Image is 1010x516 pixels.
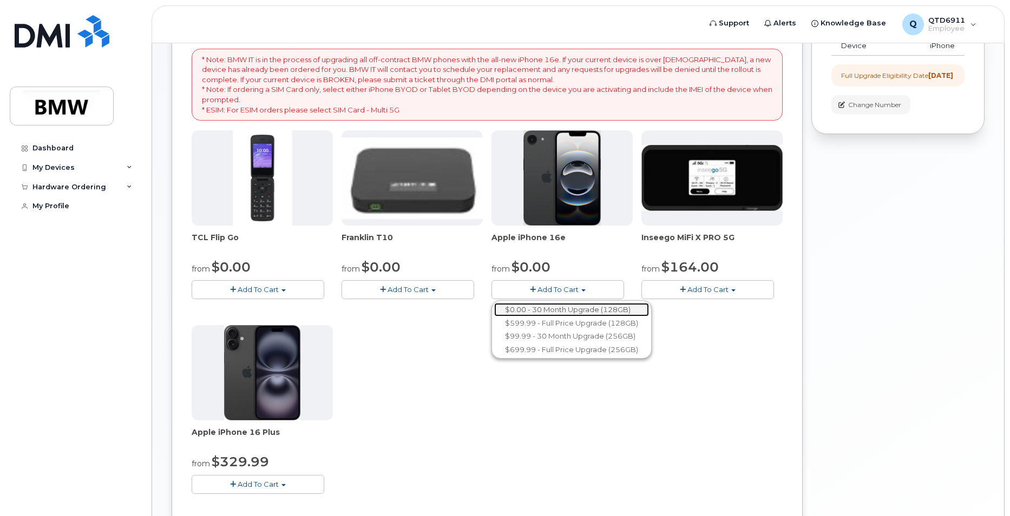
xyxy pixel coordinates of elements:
[224,325,300,420] img: iphone_16_plus.png
[192,264,210,274] small: from
[342,264,360,274] small: from
[192,232,333,254] div: TCL Flip Go
[192,475,324,494] button: Add To Cart
[702,12,757,34] a: Support
[491,264,510,274] small: from
[687,285,729,294] span: Add To Cart
[841,71,953,80] div: Full Upgrade Eligibility Date
[491,280,624,299] button: Add To Cart
[895,14,984,35] div: QTD6911
[804,12,894,34] a: Knowledge Base
[238,285,279,294] span: Add To Cart
[641,232,783,254] div: Inseego MiFi X PRO 5G
[641,264,660,274] small: from
[641,145,783,211] img: cut_small_inseego_5G.jpg
[494,343,649,356] a: $699.99 - Full Price Upgrade (256GB)
[192,459,210,468] small: from
[342,280,474,299] button: Add To Cart
[494,303,649,316] a: $0.00 - 30 Month Upgrade (128GB)
[388,285,429,294] span: Add To Cart
[212,454,269,469] span: $329.99
[928,16,965,24] span: QTD6911
[523,130,601,226] img: iphone16e.png
[233,130,292,226] img: TCL_FLIP_MODE.jpg
[192,280,324,299] button: Add To Cart
[641,280,774,299] button: Add To Cart
[238,480,279,488] span: Add To Cart
[963,469,1002,508] iframe: Messenger Launcher
[894,36,965,56] td: iPhone
[342,232,483,254] div: Franklin T10
[192,427,333,448] div: Apple iPhone 16 Plus
[928,24,965,33] span: Employee
[362,259,401,275] span: $0.00
[831,95,910,114] button: Change Number
[848,100,901,110] span: Change Number
[831,36,894,56] td: Device
[212,259,251,275] span: $0.00
[491,232,633,254] div: Apple iPhone 16e
[909,18,917,31] span: Q
[342,137,483,219] img: t10.jpg
[757,12,804,34] a: Alerts
[928,71,953,80] strong: [DATE]
[773,18,796,29] span: Alerts
[661,259,719,275] span: $164.00
[537,285,579,294] span: Add To Cart
[821,18,886,29] span: Knowledge Base
[511,259,550,275] span: $0.00
[202,55,772,115] p: * Note: BMW IT is in the process of upgrading all off-contract BMW phones with the all-new iPhone...
[719,18,749,29] span: Support
[494,329,649,343] a: $99.99 - 30 Month Upgrade (256GB)
[494,316,649,330] a: $599.99 - Full Price Upgrade (128GB)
